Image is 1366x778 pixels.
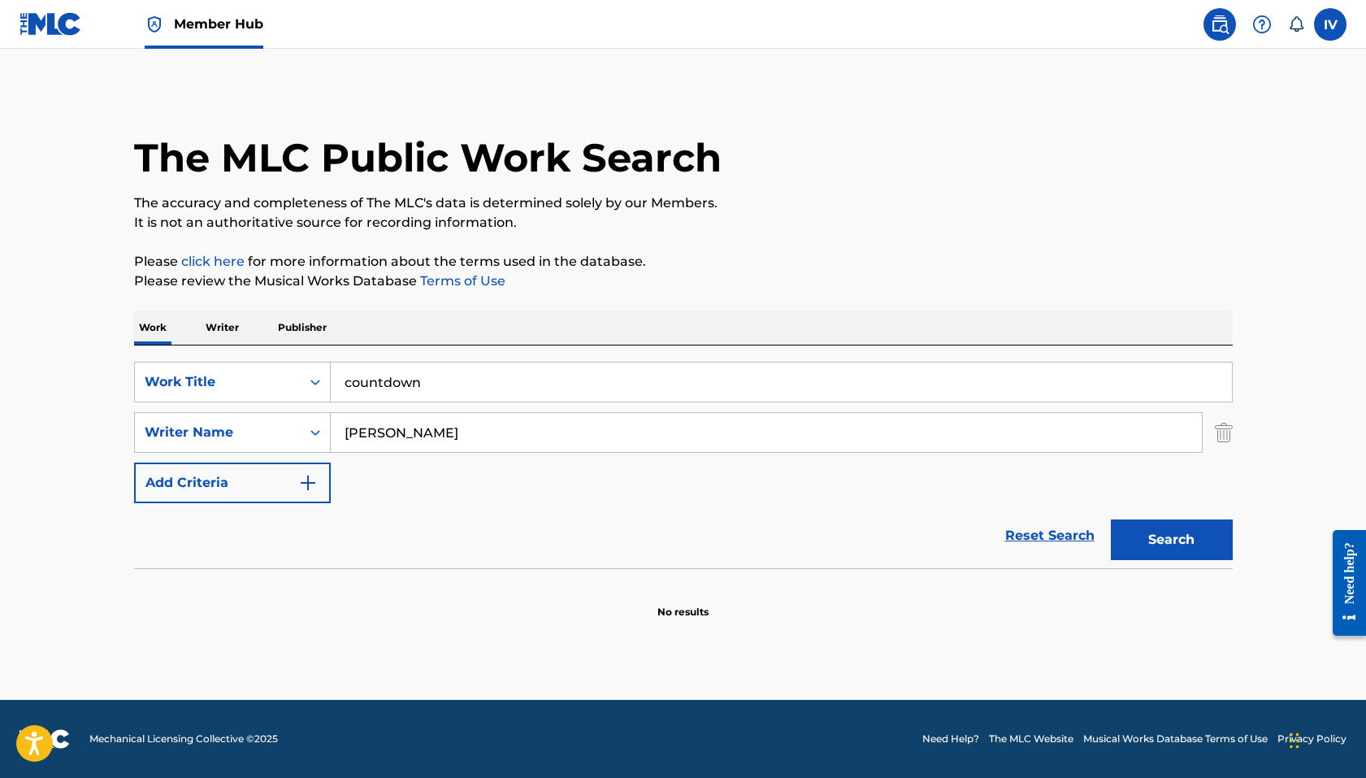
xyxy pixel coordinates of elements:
div: Arrastrar [1290,716,1299,765]
a: Reset Search [997,518,1103,554]
img: logo [20,729,70,749]
p: Please for more information about the terms used in the database. [134,252,1233,272]
a: Privacy Policy [1277,732,1346,746]
a: Terms of Use [417,273,505,289]
img: help [1252,15,1272,34]
p: Writer [201,311,244,345]
a: click here [181,254,245,269]
a: Need Help? [922,732,979,746]
div: Work Title [145,372,291,392]
div: Widget de chat [1285,700,1366,778]
p: Work [134,311,171,345]
iframe: Resource Center [1320,517,1366,648]
span: Mechanical Licensing Collective © 2025 [89,732,278,746]
form: Search Form [134,362,1233,568]
div: Writer Name [145,423,291,442]
button: Search [1111,519,1233,560]
a: Musical Works Database Terms of Use [1083,732,1268,746]
p: Publisher [273,311,332,345]
img: Top Rightsholder [145,15,164,34]
img: search [1210,15,1229,34]
div: Help [1246,8,1278,41]
p: Please review the Musical Works Database [134,272,1233,291]
h1: The MLC Public Work Search [134,133,722,182]
span: Member Hub [174,15,263,33]
img: Delete Criterion [1215,412,1233,453]
p: No results [657,585,709,619]
a: Public Search [1203,8,1236,41]
div: Notifications [1288,16,1304,33]
p: The accuracy and completeness of The MLC's data is determined solely by our Members. [134,193,1233,213]
img: MLC Logo [20,12,82,36]
div: User Menu [1314,8,1346,41]
a: The MLC Website [989,732,1073,746]
iframe: Chat Widget [1285,700,1366,778]
p: It is not an authoritative source for recording information. [134,213,1233,233]
img: 9d2ae6d4665cec9f34b9.svg [298,473,318,493]
button: Add Criteria [134,463,331,503]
